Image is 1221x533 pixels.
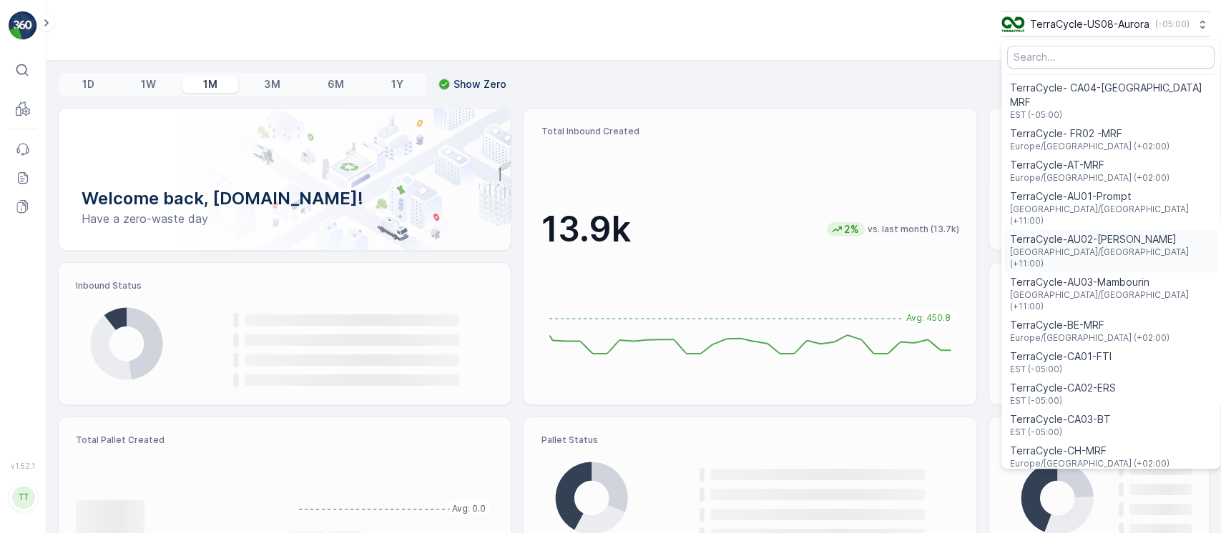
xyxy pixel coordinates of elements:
[9,11,37,40] img: logo
[1010,395,1116,407] span: EST (-05:00)
[141,77,156,91] p: 1W
[9,473,37,522] button: TT
[1010,109,1212,121] span: EST (-05:00)
[453,77,506,91] p: Show Zero
[1010,349,1112,364] span: TerraCycle-CA01-FTI
[1010,332,1169,344] span: Europe/[GEOGRAPHIC_DATA] (+02:00)
[1010,275,1212,289] span: TerraCycle-AU03-Mambourin
[843,222,860,236] p: 2%
[1001,16,1024,32] img: image_ci7OI47.png
[1010,246,1212,269] span: [GEOGRAPHIC_DATA]/[GEOGRAPHIC_DATA] (+11:00)
[328,77,344,91] p: 6M
[82,210,488,227] p: Have a zero-waste day
[12,486,35,509] div: TT
[1010,172,1169,184] span: Europe/[GEOGRAPHIC_DATA] (+02:00)
[82,187,488,210] p: Welcome back, [DOMAIN_NAME]!
[76,434,279,446] p: Total Pallet Created
[1010,318,1169,332] span: TerraCycle-BE-MRF
[1010,458,1169,469] span: Europe/[GEOGRAPHIC_DATA] (+02:00)
[1010,232,1212,246] span: TerraCycle-AU02-[PERSON_NAME]
[541,434,958,446] p: Pallet Status
[1010,427,1111,438] span: EST (-05:00)
[1010,444,1169,458] span: TerraCycle-CH-MRF
[1001,11,1210,37] button: TerraCycle-US08-Aurora(-05:00)
[1010,189,1212,204] span: TerraCycle-AU01-Prompt
[1030,17,1149,31] p: TerraCycle-US08-Aurora
[1010,364,1112,375] span: EST (-05:00)
[1010,289,1212,312] span: [GEOGRAPHIC_DATA]/[GEOGRAPHIC_DATA] (+11:00)
[1007,46,1215,69] input: Search...
[9,462,37,470] span: v 1.52.1
[82,77,94,91] p: 1D
[541,126,958,137] p: Total Inbound Created
[264,77,280,91] p: 3M
[868,224,959,235] p: vs. last month (13.7k)
[1010,204,1212,226] span: [GEOGRAPHIC_DATA]/[GEOGRAPHIC_DATA] (+11:00)
[1001,40,1220,469] ul: Menu
[391,77,403,91] p: 1Y
[1010,81,1212,109] span: TerraCycle- CA04-[GEOGRAPHIC_DATA] MRF
[1010,126,1169,141] span: TerraCycle- FR02 -MRF
[1155,19,1190,30] p: ( -05:00 )
[76,280,494,292] p: Inbound Status
[1010,381,1116,395] span: TerraCycle-CA02-ERS
[541,208,630,251] p: 13.9k
[1010,158,1169,172] span: TerraCycle-AT-MRF
[1010,141,1169,152] span: Europe/[GEOGRAPHIC_DATA] (+02:00)
[203,77,217,91] p: 1M
[1010,412,1111,427] span: TerraCycle-CA03-BT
